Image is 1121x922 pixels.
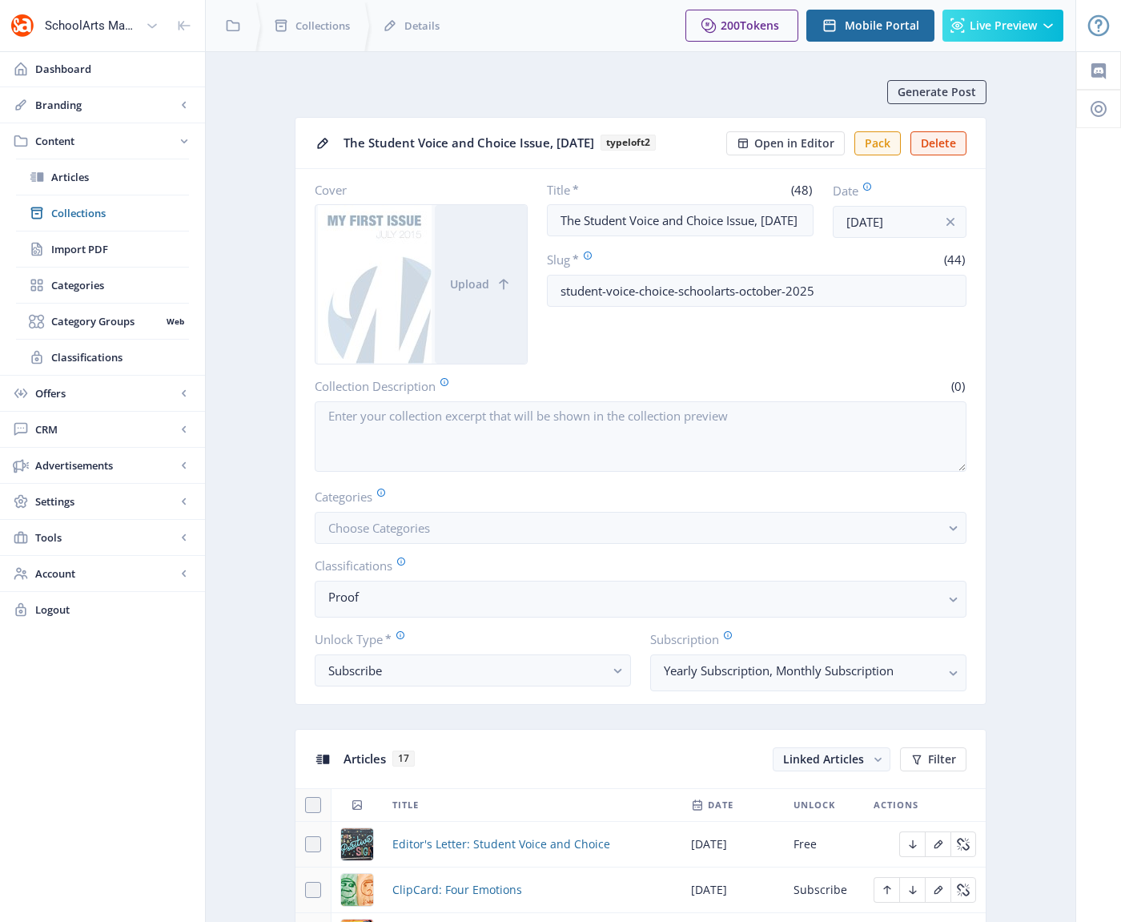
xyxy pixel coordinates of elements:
label: Slug [547,251,750,268]
span: Unlock [794,795,835,815]
button: Generate Post [887,80,986,104]
span: Tokens [740,18,779,33]
span: Articles [344,751,386,767]
td: Free [784,822,864,868]
span: Linked Articles [783,751,864,767]
label: Subscription [650,630,954,648]
input: this-is-how-a-slug-looks-like [547,275,967,307]
a: Articles [16,159,189,195]
span: Choose Categories [328,520,430,536]
span: Import PDF [51,241,189,257]
button: Mobile Portal [806,10,934,42]
a: Editor's Letter: Student Voice and Choice [392,835,610,854]
button: Pack [854,131,901,155]
span: Content [35,133,176,149]
img: 09b45544-d2c4-4866-b50d-5656508a25d0.png [341,828,373,860]
td: Subscribe [784,868,864,913]
label: Title [547,182,674,198]
div: SchoolArts Magazine [45,8,139,43]
span: Categories [51,277,189,293]
span: Settings [35,493,176,509]
span: Dashboard [35,61,192,77]
span: Articles [51,169,189,185]
span: Date [708,795,733,815]
label: Date [833,182,954,199]
button: Yearly Subscription, Monthly Subscription [650,654,966,691]
span: Classifications [51,349,189,365]
span: Tools [35,529,176,546]
button: Filter [900,747,966,771]
span: Account [35,566,176,582]
span: (48) [789,182,814,198]
a: Category GroupsWeb [16,304,189,339]
label: Classifications [315,557,954,574]
span: CRM [35,421,176,437]
div: The Student Voice and Choice Issue, [DATE] [344,131,717,155]
td: [DATE] [681,868,784,913]
button: Proof [315,581,966,618]
a: Collections [16,195,189,231]
button: info [934,206,966,238]
input: Type Collection Title ... [547,204,814,236]
a: Categories [16,268,189,303]
button: Live Preview [942,10,1063,42]
span: Live Preview [970,19,1037,32]
b: typeloft2 [601,135,656,151]
a: Classifications [16,340,189,375]
span: (44) [942,252,966,268]
button: Open in Editor [726,131,845,155]
span: Category Groups [51,313,161,329]
nb-select-label: Yearly Subscription, Monthly Subscription [664,661,940,680]
a: Edit page [925,835,950,851]
td: [DATE] [681,822,784,868]
nb-icon: info [942,214,958,230]
span: Details [404,18,440,34]
span: Logout [35,602,192,618]
nb-select-label: Proof [328,587,940,606]
span: (0) [949,378,966,394]
span: Mobile Portal [845,19,919,32]
button: Subscribe [315,654,631,686]
a: Edit page [899,835,925,851]
span: Offers [35,385,176,401]
span: Open in Editor [754,137,834,150]
label: Unlock Type [315,630,618,648]
label: Cover [315,182,515,198]
span: Collections [51,205,189,221]
span: Upload [450,278,489,291]
button: Upload [435,205,527,364]
button: 200Tokens [685,10,798,42]
button: Delete [910,131,966,155]
label: Categories [315,488,954,505]
span: Branding [35,97,176,113]
div: Subscribe [328,661,605,680]
img: properties.app_icon.png [10,13,35,38]
span: Filter [928,753,956,766]
nb-badge: Web [161,313,189,329]
span: 17 [392,751,415,767]
button: Choose Categories [315,512,966,544]
a: Edit page [950,835,976,851]
span: Generate Post [898,86,976,99]
span: Advertisements [35,457,176,473]
a: Import PDF [16,232,189,267]
span: Title [392,795,419,815]
button: Linked Articles [773,747,890,771]
label: Collection Description [315,377,634,395]
span: Collections [295,18,350,34]
input: Publishing Date [833,206,966,238]
span: Actions [874,795,918,815]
